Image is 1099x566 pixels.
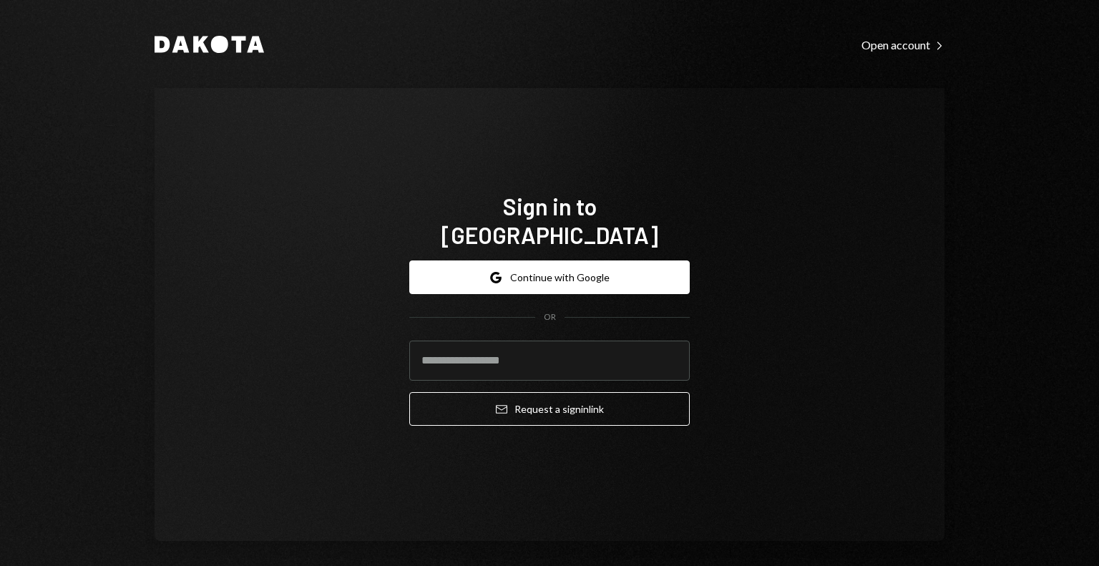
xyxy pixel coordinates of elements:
a: Open account [861,36,944,52]
button: Request a signinlink [409,392,690,426]
h1: Sign in to [GEOGRAPHIC_DATA] [409,192,690,249]
div: OR [544,311,556,323]
button: Continue with Google [409,260,690,294]
div: Open account [861,38,944,52]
